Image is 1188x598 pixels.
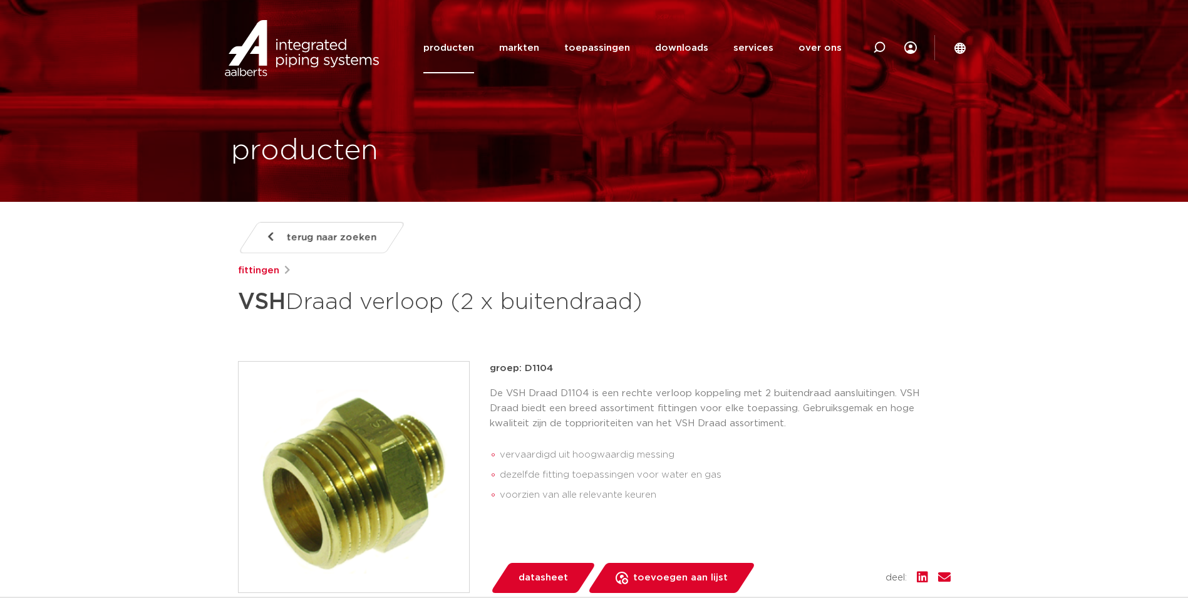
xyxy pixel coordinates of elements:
a: markten [499,23,539,73]
li: vervaardigd uit hoogwaardig messing [500,445,951,465]
a: toepassingen [564,23,630,73]
a: producten [423,23,474,73]
strong: VSH [238,291,286,313]
p: groep: D1104 [490,361,951,376]
h1: producten [231,131,378,171]
nav: Menu [423,23,842,73]
h1: Draad verloop (2 x buitendraad) [238,283,708,321]
li: dezelfde fitting toepassingen voor water en gas [500,465,951,485]
span: datasheet [519,568,568,588]
p: De VSH Draad D1104 is een rechte verloop koppeling met 2 buitendraad aansluitingen. VSH Draad bie... [490,386,951,431]
div: my IPS [904,23,917,73]
img: Product Image for VSH Draad verloop (2 x buitendraad) [239,362,469,592]
li: voorzien van alle relevante keuren [500,485,951,505]
a: fittingen [238,263,279,278]
span: deel: [886,570,907,585]
a: datasheet [490,563,596,593]
span: terug naar zoeken [287,228,376,248]
a: terug naar zoeken [237,222,405,253]
a: services [733,23,773,73]
span: toevoegen aan lijst [633,568,728,588]
a: over ons [798,23,842,73]
a: downloads [655,23,708,73]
